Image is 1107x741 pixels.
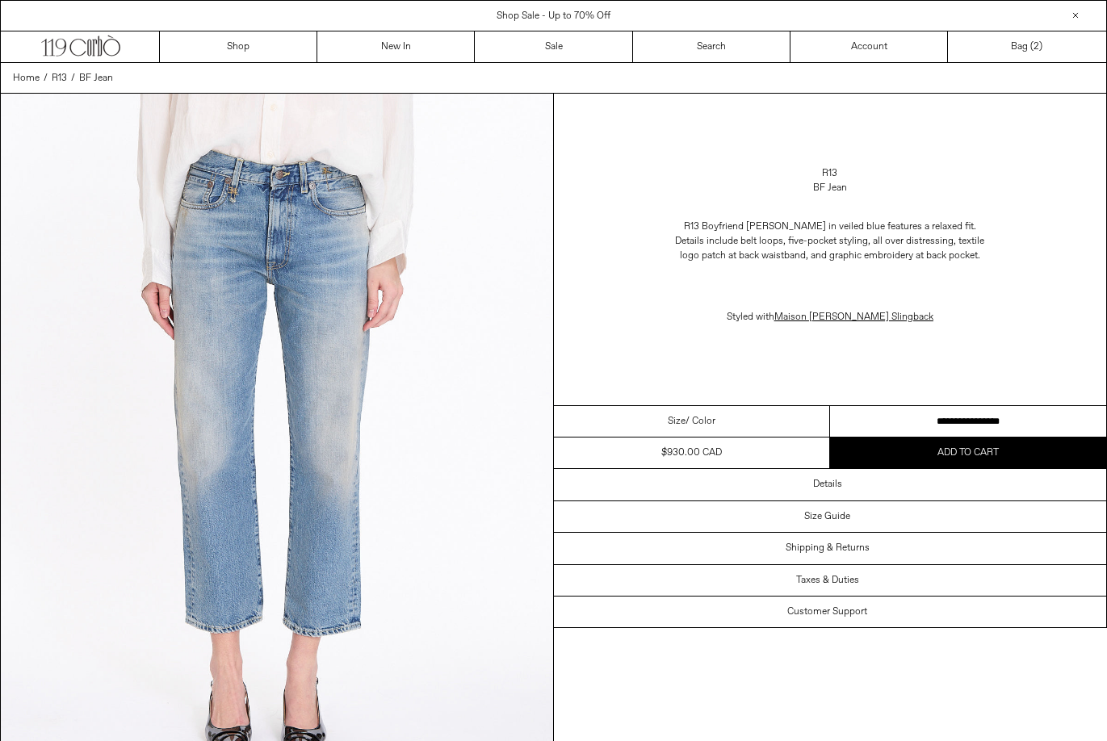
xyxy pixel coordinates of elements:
[71,71,75,86] span: /
[796,575,859,586] h3: Taxes & Duties
[937,446,999,459] span: Add to cart
[497,10,610,23] a: Shop Sale - Up to 70% Off
[633,31,790,62] a: Search
[13,71,40,86] a: Home
[813,181,847,195] div: BF Jean
[79,71,113,86] a: BF Jean
[787,606,867,617] h3: Customer Support
[727,311,933,324] span: Styled with
[790,31,948,62] a: Account
[160,31,317,62] a: Shop
[813,479,842,490] h3: Details
[317,31,475,62] a: New In
[475,31,632,62] a: Sale
[13,72,40,85] span: Home
[44,71,48,86] span: /
[79,72,113,85] span: BF Jean
[786,542,870,554] h3: Shipping & Returns
[668,414,686,429] span: Size
[52,71,67,86] a: R13
[948,31,1105,62] a: Bag ()
[675,220,984,262] span: R13 Boyfriend [PERSON_NAME] in veiled blue features a relaxed fit. Details include belt loops, fi...
[774,311,933,324] a: Maison [PERSON_NAME] Slingback
[1034,40,1042,54] span: )
[822,166,837,181] a: R13
[1034,40,1039,53] span: 2
[686,414,715,429] span: / Color
[52,72,67,85] span: R13
[804,511,850,522] h3: Size Guide
[661,446,722,460] div: $930.00 CAD
[830,437,1106,468] button: Add to cart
